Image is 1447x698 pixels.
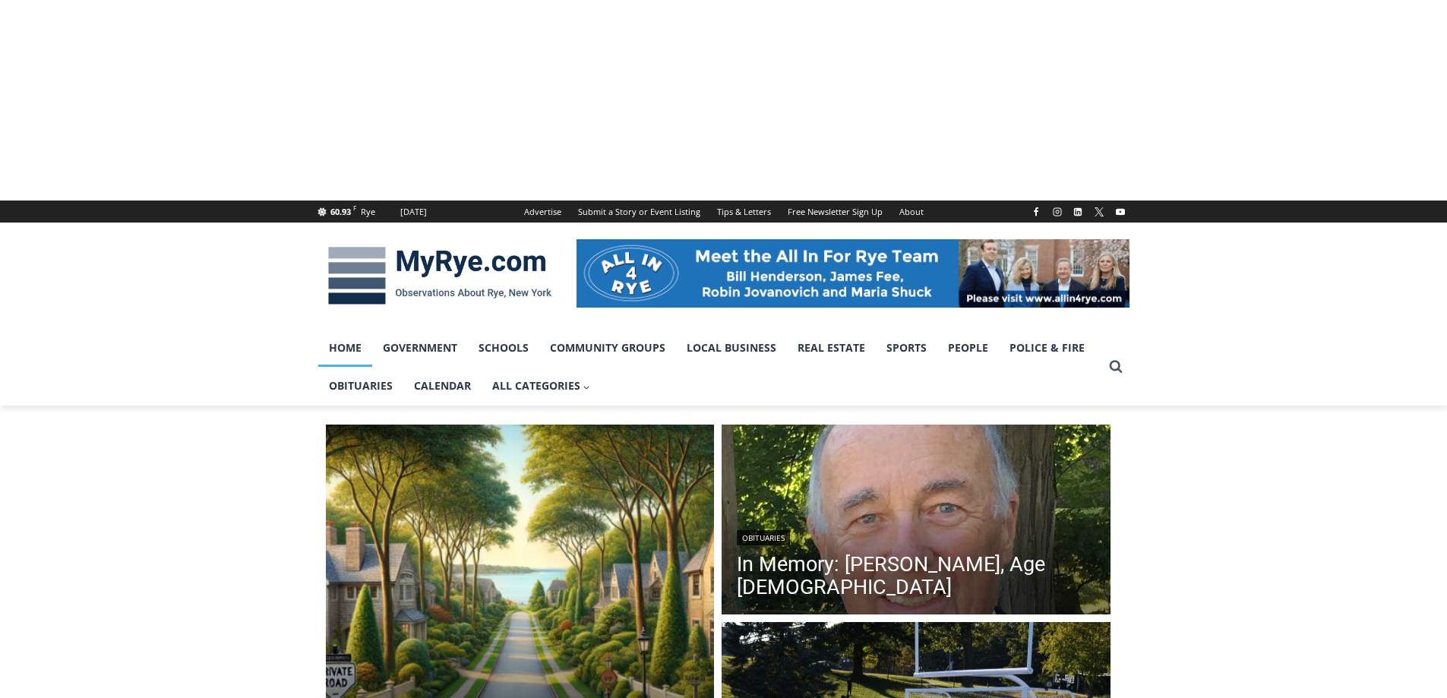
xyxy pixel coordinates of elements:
a: In Memory: [PERSON_NAME], Age [DEMOGRAPHIC_DATA] [737,553,1095,599]
span: 60.93 [330,206,351,217]
a: People [937,329,999,367]
img: Obituary - Richard Allen Hynson [722,425,1111,619]
a: Free Newsletter Sign Up [779,201,891,223]
a: Sports [876,329,937,367]
a: Community Groups [539,329,676,367]
nav: Secondary Navigation [516,201,932,223]
a: Local Business [676,329,787,367]
span: All Categories [492,377,591,394]
a: Submit a Story or Event Listing [570,201,709,223]
a: Linkedin [1069,203,1087,221]
a: Obituaries [737,530,790,545]
nav: Primary Navigation [318,329,1102,406]
a: All Categories [482,367,602,405]
button: View Search Form [1102,353,1129,381]
a: Tips & Letters [709,201,779,223]
div: Rye [361,205,375,219]
a: X [1090,203,1108,221]
a: Real Estate [787,329,876,367]
a: Instagram [1048,203,1066,221]
img: MyRye.com [318,236,561,315]
a: Home [318,329,372,367]
a: Obituaries [318,367,403,405]
a: Government [372,329,468,367]
a: Advertise [516,201,570,223]
a: Calendar [403,367,482,405]
a: About [891,201,932,223]
a: Facebook [1027,203,1045,221]
a: YouTube [1111,203,1129,221]
a: Read More In Memory: Richard Allen Hynson, Age 93 [722,425,1111,619]
div: [DATE] [400,205,427,219]
a: Police & Fire [999,329,1095,367]
span: F [353,204,356,212]
img: All in for Rye [577,239,1129,308]
a: Schools [468,329,539,367]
